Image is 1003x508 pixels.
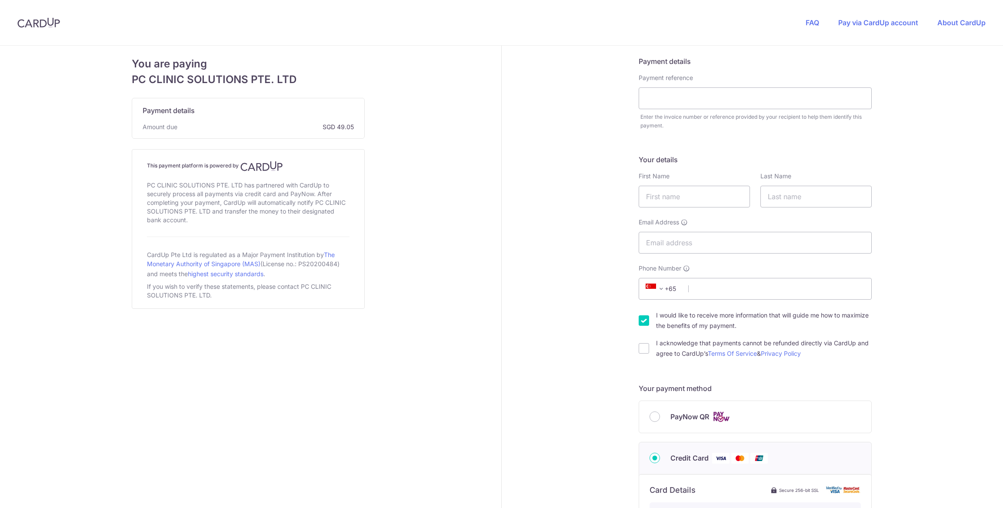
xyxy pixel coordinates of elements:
[708,350,757,357] a: Terms Of Service
[760,186,872,207] input: Last name
[147,161,350,171] h4: This payment platform is powered by
[181,123,354,131] span: SGD 49.05
[656,310,872,331] label: I would like to receive more information that will guide me how to maximize the benefits of my pa...
[731,453,749,464] img: Mastercard
[639,232,872,254] input: Email address
[650,485,696,495] h6: Card Details
[132,56,365,72] span: You are paying
[650,453,861,464] div: Credit Card Visa Mastercard Union Pay
[639,383,872,394] h5: Your payment method
[806,18,819,27] a: FAQ
[761,350,801,357] a: Privacy Policy
[639,172,670,180] label: First Name
[656,338,872,359] label: I acknowledge that payments cannot be refunded directly via CardUp and agree to CardUp’s &
[147,281,350,301] div: If you wish to verify these statements, please contact PC CLINIC SOLUTIONS PTE. LTD.
[143,105,195,116] span: Payment details
[650,411,861,422] div: PayNow QR Cards logo
[838,18,918,27] a: Pay via CardUp account
[779,487,819,494] span: Secure 256-bit SSL
[750,453,768,464] img: Union Pay
[188,270,263,277] a: highest security standards
[670,411,709,422] span: PayNow QR
[760,172,791,180] label: Last Name
[639,264,681,273] span: Phone Number
[147,247,350,281] div: CardUp Pte Ltd is regulated as a Major Payment Institution by (License no.: PS20200484) and meets...
[639,74,693,82] label: Payment reference
[240,161,283,171] img: CardUp
[937,18,986,27] a: About CardUp
[639,56,872,67] h5: Payment details
[670,453,709,463] span: Credit Card
[640,113,872,130] div: Enter the invoice number or reference provided by your recipient to help them identify this payment.
[143,123,177,131] span: Amount due
[713,411,730,422] img: Cards logo
[646,284,666,294] span: +65
[639,218,679,227] span: Email Address
[643,284,682,294] span: +65
[639,154,872,165] h5: Your details
[147,179,350,226] div: PC CLINIC SOLUTIONS PTE. LTD has partnered with CardUp to securely process all payments via credi...
[17,17,60,28] img: CardUp
[639,186,750,207] input: First name
[712,453,730,464] img: Visa
[826,486,861,494] img: card secure
[132,72,365,87] span: PC CLINIC SOLUTIONS PTE. LTD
